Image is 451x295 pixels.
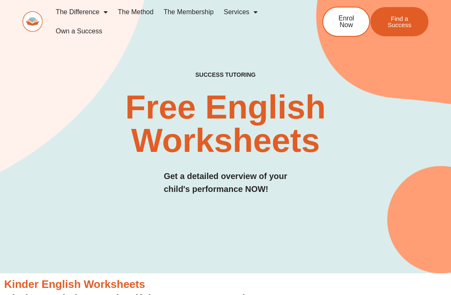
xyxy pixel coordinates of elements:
span: Find a Success [383,15,416,28]
a: Own a Success [51,22,107,41]
a: Find a Success [370,7,428,36]
a: Services [219,3,263,22]
a: Enrol Now [322,7,370,37]
h3: Get a detailed overview of your child's performance NOW! [164,170,287,196]
h3: Kinder English Worksheets [4,277,447,292]
h2: Free English Worksheets​ [91,91,360,157]
a: The Membership [159,3,219,22]
a: The Difference [51,3,113,22]
a: The Method [113,3,158,22]
span: Enrol Now [336,15,357,28]
nav: Menu [51,3,299,41]
h4: SUCCESS TUTORING​ [165,71,286,78]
